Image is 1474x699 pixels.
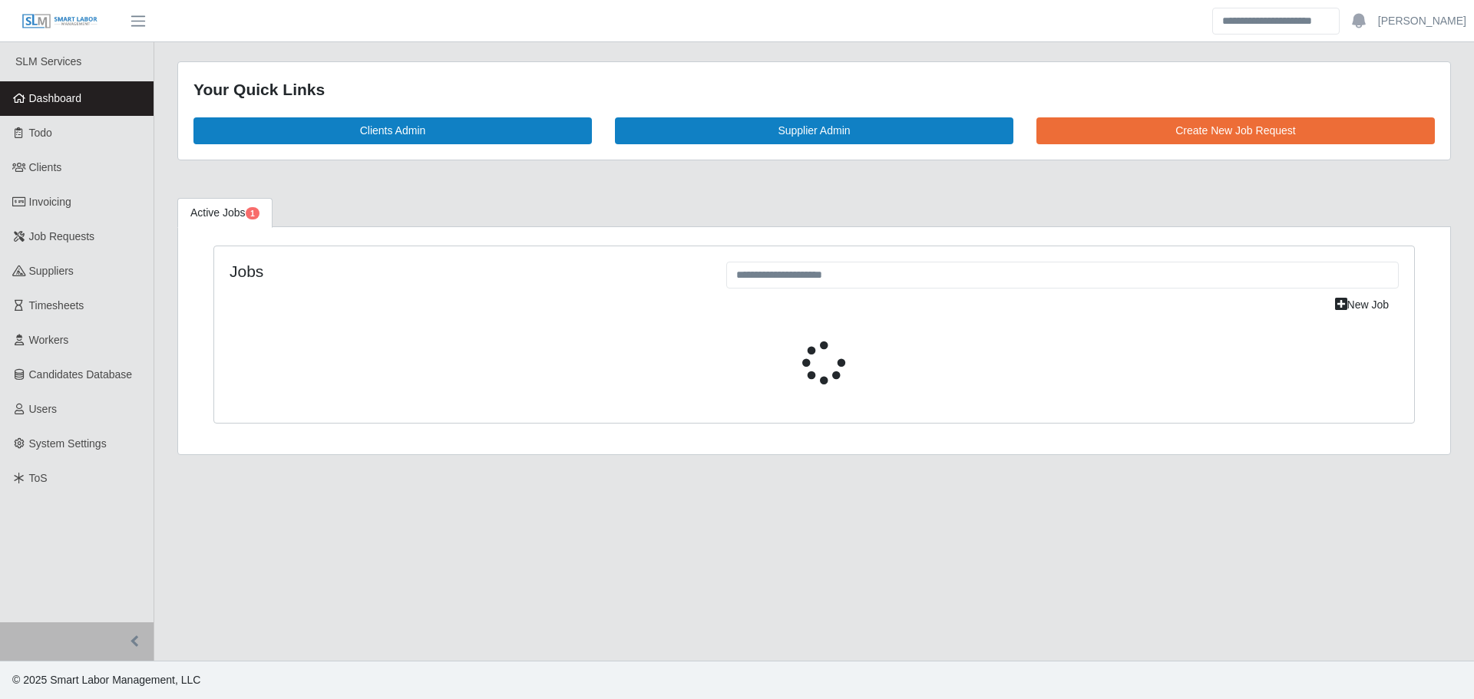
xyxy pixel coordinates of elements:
a: Clients Admin [193,117,592,144]
div: Your Quick Links [193,77,1435,102]
span: Workers [29,334,69,346]
span: ToS [29,472,48,484]
span: Todo [29,127,52,139]
a: Create New Job Request [1036,117,1435,144]
span: Suppliers [29,265,74,277]
span: Clients [29,161,62,173]
span: © 2025 Smart Labor Management, LLC [12,674,200,686]
span: SLM Services [15,55,81,68]
a: Supplier Admin [615,117,1013,144]
span: Dashboard [29,92,82,104]
img: SLM Logo [21,13,98,30]
span: Pending Jobs [246,207,259,219]
span: Users [29,403,58,415]
span: Invoicing [29,196,71,208]
span: Timesheets [29,299,84,312]
span: Job Requests [29,230,95,242]
h4: Jobs [230,262,703,281]
a: [PERSON_NAME] [1378,13,1466,29]
a: New Job [1325,292,1399,318]
input: Search [1212,8,1340,35]
span: System Settings [29,437,107,450]
span: Candidates Database [29,368,133,381]
a: Active Jobs [177,198,273,228]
